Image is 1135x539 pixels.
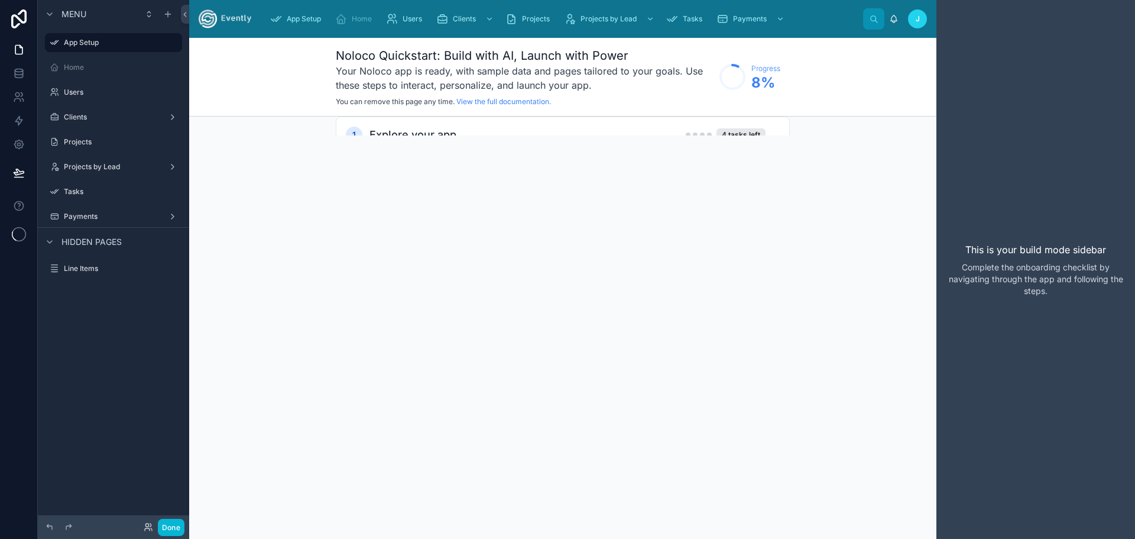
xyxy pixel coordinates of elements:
label: Users [64,88,180,97]
span: Payments [733,14,767,24]
span: 8 % [751,73,780,92]
img: App logo [199,9,251,28]
a: Users [382,8,430,30]
a: Tasks [663,8,711,30]
span: J [916,14,920,24]
a: Line Items [45,259,182,278]
a: Payments [45,207,182,226]
span: Menu [61,8,86,20]
a: Home [332,8,380,30]
label: Projects by Lead [64,162,163,172]
label: App Setup [64,38,175,47]
label: Line Items [64,264,180,273]
a: Clients [433,8,500,30]
label: Tasks [64,187,180,196]
span: You can remove this page any time. [336,97,455,106]
span: Home [352,14,372,24]
h1: Noloco Quickstart: Build with AI, Launch with Power [336,47,714,64]
button: Done [158,519,184,536]
label: Payments [64,212,163,221]
a: Projects [502,8,558,30]
a: Users [45,83,182,102]
span: Projects [522,14,550,24]
span: Progress [751,64,780,73]
p: This is your build mode sidebar [965,243,1106,257]
h3: Your Noloco app is ready, with sample data and pages tailored to your goals. Use these steps to i... [336,64,714,92]
a: Projects [45,133,182,151]
a: App Setup [267,8,329,30]
a: Projects by Lead [45,157,182,176]
label: Home [64,63,180,72]
span: App Setup [287,14,321,24]
p: Complete the onboarding checklist by navigating through the app and following the steps. [946,262,1126,297]
a: App Setup [45,33,182,52]
span: Hidden pages [61,236,122,248]
a: Clients [45,108,182,127]
div: scrollable content [261,6,863,32]
span: Tasks [683,14,702,24]
label: Clients [64,112,163,122]
span: Users [403,14,422,24]
a: Payments [713,8,790,30]
a: Projects by Lead [560,8,660,30]
span: Projects by Lead [581,14,637,24]
a: Home [45,58,182,77]
span: Clients [453,14,476,24]
label: Projects [64,137,180,147]
a: Tasks [45,182,182,201]
a: View the full documentation. [456,97,551,106]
